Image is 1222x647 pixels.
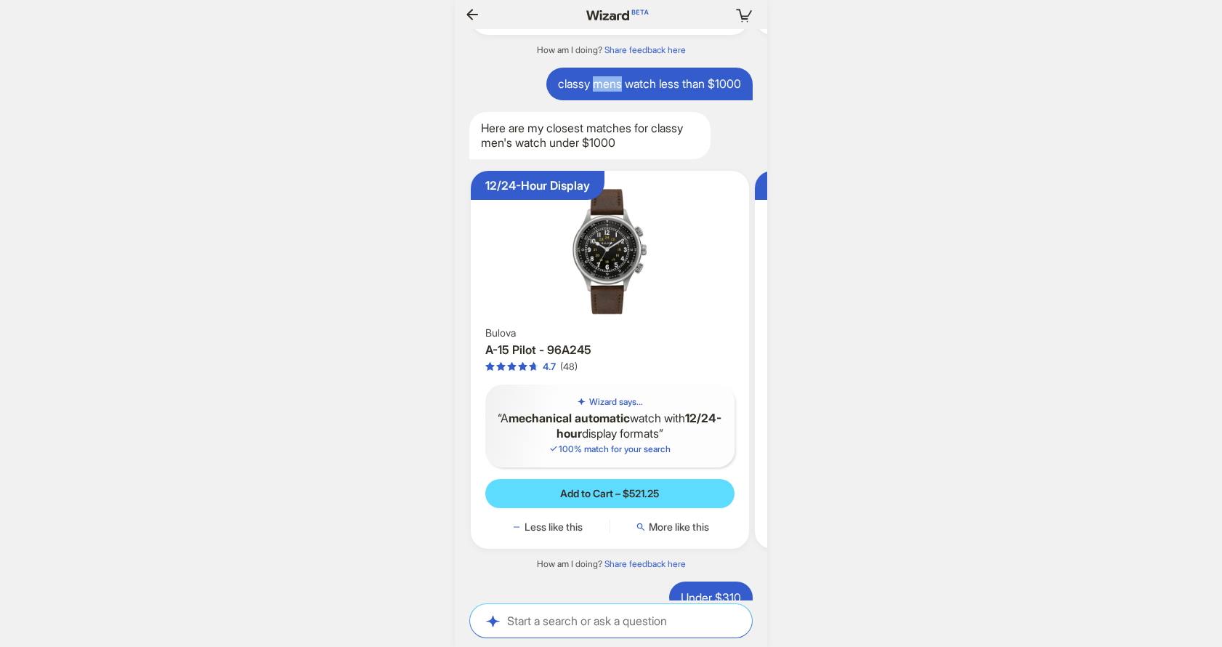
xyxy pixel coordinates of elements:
div: 4.7 [543,361,556,373]
b: mechanical automatic [509,411,630,425]
span: star [496,362,506,371]
div: Under $310 [669,582,753,614]
span: star [529,362,538,371]
span: star [507,362,517,371]
span: More like this [649,521,709,534]
a: Share feedback here [604,558,686,569]
q: A watch with display formats [497,411,723,441]
div: 4.7 out of 5 stars [485,361,556,373]
span: Bulova [485,326,516,339]
h5: Wizard says... [589,396,643,408]
div: How am I doing? [455,44,767,56]
div: 12/24-Hour DisplayA-15 Pilot - 96A245BulovaA-15 Pilot - 96A2454.7 out of 5 stars(48)Wizard says..... [471,171,749,549]
span: Add to Cart – $521.25 [560,487,659,500]
div: Here are my closest matches for classy men's watch under $1000 [469,112,711,160]
span: 100 % match for your search [549,443,671,454]
button: Less like this [485,520,610,534]
button: More like this [610,520,735,534]
div: (48) [560,361,578,373]
img: Men's Swiss Automatic Jazzmaster Viewmatic Brown Leather Strap Watch 40mm H32515555 [761,177,1027,302]
a: Share feedback here [604,44,686,55]
b: 12/24-hour [557,411,722,441]
button: Add to Cart – $521.25 [485,479,735,508]
div: How am I doing? [455,558,767,570]
span: Less like this [525,521,583,534]
div: classy mens watch less than $1000 [546,68,753,100]
span: star [485,362,495,371]
span: star [518,362,527,371]
h3: A-15 Pilot - 96A245 [485,342,735,358]
div: 12/24-Hour Display [485,178,590,193]
img: A-15 Pilot - 96A245 [477,177,743,326]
